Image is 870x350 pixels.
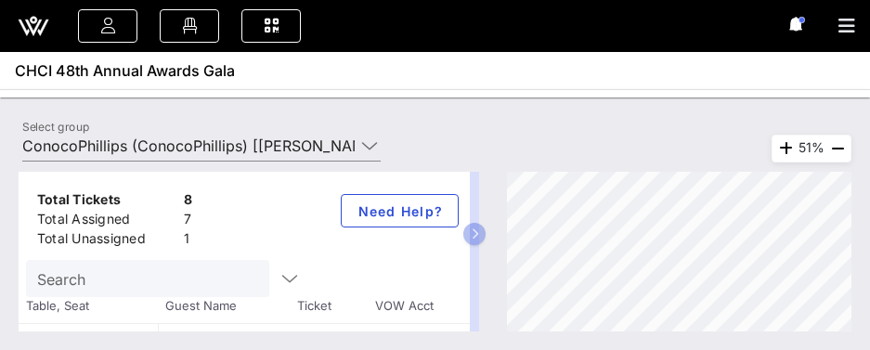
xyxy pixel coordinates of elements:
span: Ticket [297,297,371,316]
div: Total Unassigned [37,229,176,253]
span: VOW Acct [371,297,436,316]
div: 8 [184,190,192,214]
div: 7 [184,210,192,233]
button: Need Help? [341,194,459,227]
span: Need Help? [357,203,443,219]
label: Select group [22,120,89,134]
div: Total Tickets [37,190,176,214]
span: Guest Name [158,297,297,316]
span: Table, Seat [19,297,158,316]
div: 1 [184,229,192,253]
div: Total Assigned [37,210,176,233]
span: CHCI 48th Annual Awards Gala [15,59,235,82]
div: 51% [772,135,851,162]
